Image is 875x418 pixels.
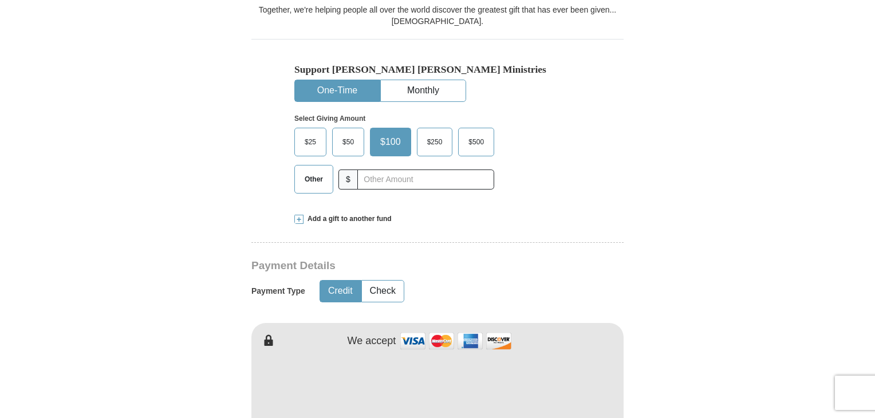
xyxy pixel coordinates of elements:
[251,4,624,27] div: Together, we're helping people all over the world discover the greatest gift that has ever been g...
[357,169,494,190] input: Other Amount
[294,115,365,123] strong: Select Giving Amount
[251,286,305,296] h5: Payment Type
[294,64,581,76] h5: Support [PERSON_NAME] [PERSON_NAME] Ministries
[463,133,490,151] span: $500
[421,133,448,151] span: $250
[399,329,513,353] img: credit cards accepted
[251,259,543,273] h3: Payment Details
[381,80,466,101] button: Monthly
[320,281,361,302] button: Credit
[299,133,322,151] span: $25
[338,169,358,190] span: $
[299,171,329,188] span: Other
[304,214,392,224] span: Add a gift to another fund
[295,80,380,101] button: One-Time
[337,133,360,151] span: $50
[375,133,407,151] span: $100
[362,281,404,302] button: Check
[348,335,396,348] h4: We accept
